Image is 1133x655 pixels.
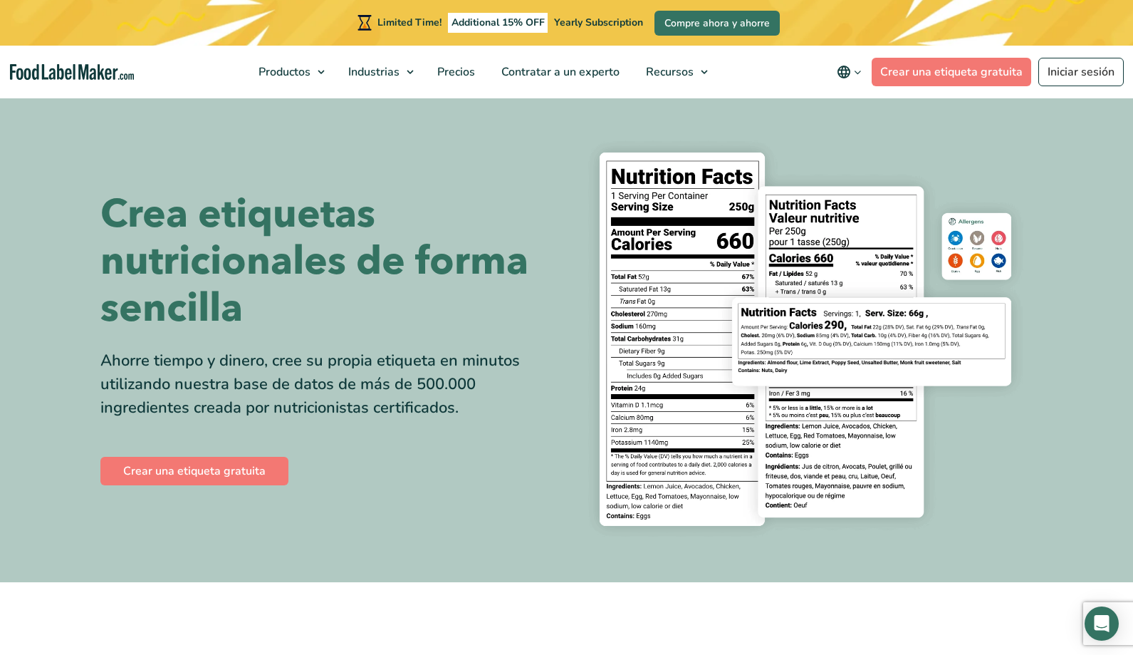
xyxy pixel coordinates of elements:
[377,16,442,29] span: Limited Time!
[872,58,1031,86] a: Crear una etiqueta gratuita
[344,64,401,80] span: Industrias
[424,46,485,98] a: Precios
[100,457,288,485] a: Crear una etiqueta gratuita
[1038,58,1124,86] a: Iniciar sesión
[254,64,312,80] span: Productos
[633,46,715,98] a: Recursos
[554,16,643,29] span: Yearly Subscription
[448,13,548,33] span: Additional 15% OFF
[100,349,556,420] div: Ahorre tiempo y dinero, cree su propia etiqueta en minutos utilizando nuestra base de datos de má...
[497,64,621,80] span: Contratar a un experto
[489,46,630,98] a: Contratar a un experto
[433,64,476,80] span: Precios
[100,191,556,332] h1: Crea etiquetas nutricionales de forma sencilla
[654,11,780,36] a: Compre ahora y ahorre
[1085,607,1119,641] div: Open Intercom Messenger
[642,64,695,80] span: Recursos
[246,46,332,98] a: Productos
[335,46,421,98] a: Industrias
